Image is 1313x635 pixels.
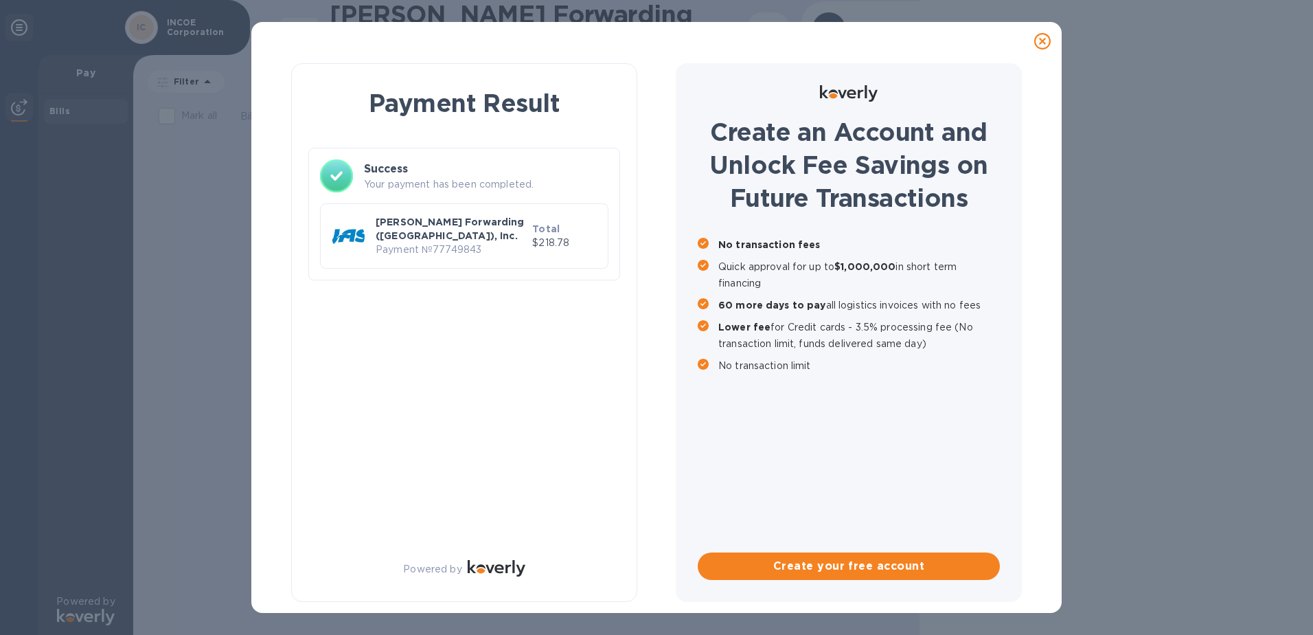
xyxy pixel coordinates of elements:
h1: Create an Account and Unlock Fee Savings on Future Transactions [698,115,1000,214]
img: Logo [468,560,525,577]
p: $218.78 [532,236,597,250]
p: for Credit cards - 3.5% processing fee (No transaction limit, funds delivered same day) [718,319,1000,352]
b: 60 more days to pay [718,300,826,311]
b: $1,000,000 [834,261,895,272]
p: No transaction limit [718,357,1000,374]
h1: Payment Result [314,86,615,120]
p: Payment № 77749843 [376,243,527,257]
h3: Success [364,161,608,177]
p: Powered by [403,562,461,577]
button: Create your free account [698,553,1000,580]
b: Total [532,223,560,234]
b: No transaction fees [718,239,821,250]
p: Your payment has been completed. [364,177,608,192]
p: [PERSON_NAME] Forwarding ([GEOGRAPHIC_DATA]), Inc. [376,215,527,243]
img: Logo [820,85,878,102]
p: all logistics invoices with no fees [718,297,1000,313]
span: Create your free account [709,558,989,575]
p: Quick approval for up to in short term financing [718,258,1000,291]
b: Lower fee [718,322,770,333]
